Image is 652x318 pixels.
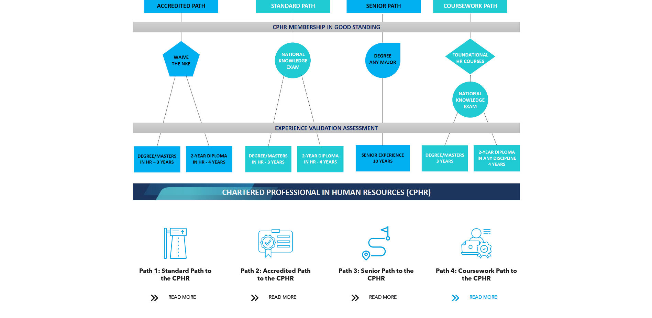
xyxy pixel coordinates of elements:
a: READ MORE [346,291,406,304]
span: Path 2: Accredited Path to the CPHR [241,268,311,282]
span: READ MORE [266,291,299,304]
span: READ MORE [367,291,399,304]
span: READ MORE [467,291,499,304]
a: READ MORE [146,291,205,304]
span: Path 3: Senior Path to the CPHR [339,268,414,282]
span: READ MORE [166,291,198,304]
span: Path 4: Coursework Path to the CPHR [436,268,517,282]
span: Path 1: Standard Path to the CPHR [139,268,211,282]
a: READ MORE [246,291,305,304]
a: READ MORE [447,291,506,304]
